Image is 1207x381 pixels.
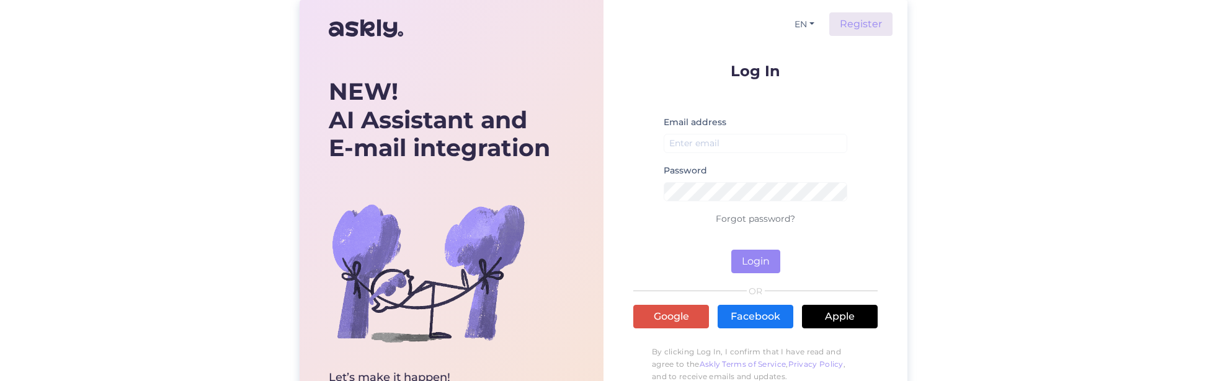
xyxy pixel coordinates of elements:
[329,77,398,106] b: NEW!
[633,305,709,328] a: Google
[664,134,847,153] input: Enter email
[747,287,765,296] span: OR
[788,359,844,369] a: Privacy Policy
[329,173,527,372] img: bg-askly
[731,250,780,273] button: Login
[329,77,550,162] div: AI Assistant and E-mail integration
[329,14,403,43] img: Askly
[829,12,893,36] a: Register
[802,305,878,328] a: Apple
[664,116,726,129] label: Email address
[664,164,707,177] label: Password
[718,305,793,328] a: Facebook
[716,213,795,224] a: Forgot password?
[790,15,819,33] button: EN
[700,359,786,369] a: Askly Terms of Service
[633,63,878,79] p: Log In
